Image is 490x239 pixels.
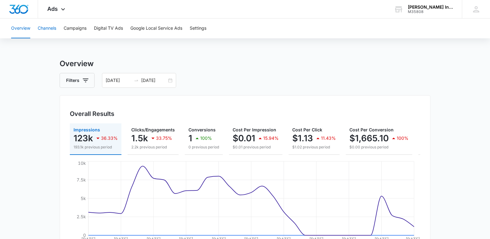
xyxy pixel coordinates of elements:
[47,6,58,12] span: Ads
[200,136,212,140] p: 100%
[321,136,336,140] p: 11.43%
[64,19,87,38] button: Campaigns
[130,19,182,38] button: Google Local Service Ads
[74,133,93,143] p: 123k
[70,109,114,118] h3: Overall Results
[131,133,148,143] p: 1.5k
[38,19,56,38] button: Channels
[263,136,279,140] p: 15.94%
[94,19,123,38] button: Digital TV Ads
[134,78,139,83] span: to
[156,136,172,140] p: 33.75%
[131,127,175,132] span: Clicks/Engagements
[188,144,219,150] p: 0 previous period
[77,214,86,219] tspan: 2.5k
[349,133,389,143] p: $1,665.10
[188,127,216,132] span: Conversions
[74,127,100,132] span: Impressions
[408,10,453,14] div: account id
[60,73,95,88] button: Filters
[408,5,453,10] div: account name
[11,19,30,38] button: Overview
[233,133,255,143] p: $0.01
[78,160,86,165] tspan: 10k
[188,133,192,143] p: 1
[83,233,86,238] tspan: 0
[397,136,408,140] p: 100%
[134,78,139,83] span: swap-right
[349,127,394,132] span: Cost Per Conversion
[292,133,313,143] p: $1.13
[81,195,86,201] tspan: 5k
[292,127,322,132] span: Cost Per Click
[106,77,131,84] input: Start date
[60,58,430,69] h3: Overview
[141,77,167,84] input: End date
[292,144,336,150] p: $1.02 previous period
[74,144,118,150] p: 193.1k previous period
[190,19,206,38] button: Settings
[233,127,276,132] span: Cost Per Impression
[77,177,86,182] tspan: 7.5k
[101,136,118,140] p: 36.33%
[233,144,279,150] p: $0.01 previous period
[349,144,408,150] p: $0.00 previous period
[131,144,175,150] p: 2.2k previous period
